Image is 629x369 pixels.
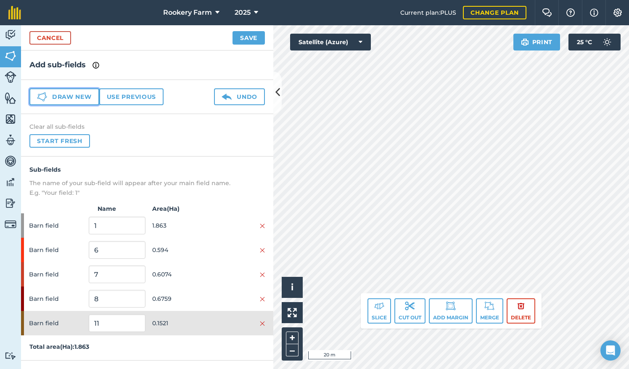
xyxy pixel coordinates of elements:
[29,242,85,258] span: Barn field
[99,88,164,105] button: Use previous
[484,301,494,311] img: svg+xml;base64,PD94bWwgdmVyc2lvbj0iMS4wIiBlbmNvZGluZz0idXRmLTgiPz4KPCEtLSBHZW5lcmF0b3I6IEFkb2JlIE...
[5,197,16,210] img: svg+xml;base64,PD94bWwgdmVyc2lvbj0iMS4wIiBlbmNvZGluZz0idXRmLTgiPz4KPCEtLSBHZW5lcmF0b3I6IEFkb2JlIE...
[290,34,371,50] button: Satellite (Azure)
[5,71,16,83] img: svg+xml;base64,PD94bWwgdmVyc2lvbj0iMS4wIiBlbmNvZGluZz0idXRmLTgiPz4KPCEtLSBHZW5lcmF0b3I6IEFkb2JlIE...
[600,340,621,361] div: Open Intercom Messenger
[29,291,85,307] span: Barn field
[5,155,16,167] img: svg+xml;base64,PD94bWwgdmVyc2lvbj0iMS4wIiBlbmNvZGluZz0idXRmLTgiPz4KPCEtLSBHZW5lcmF0b3I6IEFkb2JlIE...
[5,176,16,188] img: svg+xml;base64,PD94bWwgdmVyc2lvbj0iMS4wIiBlbmNvZGluZz0idXRmLTgiPz4KPCEtLSBHZW5lcmF0b3I6IEFkb2JlIE...
[446,301,456,311] img: svg+xml;base64,PD94bWwgdmVyc2lvbj0iMS4wIiBlbmNvZGluZz0idXRmLTgiPz4KPCEtLSBHZW5lcmF0b3I6IEFkb2JlIE...
[513,34,560,50] button: Print
[163,8,212,18] span: Rookery Farm
[92,60,99,70] img: svg+xml;base64,PHN2ZyB4bWxucz0iaHR0cDovL3d3dy53My5vcmcvMjAwMC9zdmciIHdpZHRoPSIxNyIgaGVpZ2h0PSIxNy...
[590,8,598,18] img: svg+xml;base64,PHN2ZyB4bWxucz0iaHR0cDovL3d3dy53My5vcmcvMjAwMC9zdmciIHdpZHRoPSIxNyIgaGVpZ2h0PSIxNy...
[29,218,85,234] span: Barn field
[291,282,293,292] span: i
[29,343,89,350] strong: Total area ( Ha ): 1.863
[222,92,232,102] img: svg+xml;base64,PD94bWwgdmVyc2lvbj0iMS4wIiBlbmNvZGluZz0idXRmLTgiPz4KPCEtLSBHZW5lcmF0b3I6IEFkb2JlIE...
[5,352,16,360] img: svg+xml;base64,PD94bWwgdmVyc2lvbj0iMS4wIiBlbmNvZGluZz0idXRmLTgiPz4KPCEtLSBHZW5lcmF0b3I6IEFkb2JlIE...
[405,301,415,311] img: svg+xml;base64,PD94bWwgdmVyc2lvbj0iMS4wIiBlbmNvZGluZz0idXRmLTgiPz4KPCEtLSBHZW5lcmF0b3I6IEFkb2JlIE...
[260,296,265,303] img: svg+xml;base64,PHN2ZyB4bWxucz0iaHR0cDovL3d3dy53My5vcmcvMjAwMC9zdmciIHdpZHRoPSIyMiIgaGVpZ2h0PSIzMC...
[260,320,265,327] img: svg+xml;base64,PHN2ZyB4bWxucz0iaHR0cDovL3d3dy53My5vcmcvMjAwMC9zdmciIHdpZHRoPSIyMiIgaGVpZ2h0PSIzMC...
[84,204,147,213] strong: Name
[394,298,425,324] button: Cut out
[260,271,265,278] img: svg+xml;base64,PHN2ZyB4bWxucz0iaHR0cDovL3d3dy53My5vcmcvMjAwMC9zdmciIHdpZHRoPSIyMiIgaGVpZ2h0PSIzMC...
[288,308,297,317] img: Four arrows, one pointing top left, one top right, one bottom right and the last bottom left
[29,266,85,282] span: Barn field
[577,34,592,50] span: 25 ° C
[568,34,621,50] button: 25 °C
[5,92,16,104] img: svg+xml;base64,PHN2ZyB4bWxucz0iaHR0cDovL3d3dy53My5vcmcvMjAwMC9zdmciIHdpZHRoPSI1NiIgaGVpZ2h0PSI2MC...
[566,8,576,17] img: A question mark icon
[29,178,265,188] p: The name of your sub-field will appear after your main field name.
[367,298,391,324] button: Slice
[21,311,273,335] div: Barn field0.1521
[29,59,265,71] h2: Add sub-fields
[8,6,21,19] img: fieldmargin Logo
[521,37,529,47] img: svg+xml;base64,PHN2ZyB4bWxucz0iaHR0cDovL3d3dy53My5vcmcvMjAwMC9zdmciIHdpZHRoPSIxOSIgaGVpZ2h0PSIyNC...
[29,188,265,197] p: E.g. "Your field: 1"
[400,8,456,17] span: Current plan : PLUS
[147,204,273,213] strong: Area ( Ha )
[152,291,209,307] span: 0.6759
[507,298,535,324] button: Delete
[5,218,16,230] img: svg+xml;base64,PD94bWwgdmVyc2lvbj0iMS4wIiBlbmNvZGluZz0idXRmLTgiPz4KPCEtLSBHZW5lcmF0b3I6IEFkb2JlIE...
[286,344,299,356] button: –
[463,6,526,19] a: Change plan
[233,31,265,45] button: Save
[286,332,299,344] button: +
[282,277,303,298] button: i
[21,213,273,238] div: Barn field1.863
[29,165,265,174] h4: Sub-fields
[260,223,265,229] img: svg+xml;base64,PHN2ZyB4bWxucz0iaHR0cDovL3d3dy53My5vcmcvMjAwMC9zdmciIHdpZHRoPSIyMiIgaGVpZ2h0PSIzMC...
[235,8,251,18] span: 2025
[29,315,85,331] span: Barn field
[29,134,90,148] button: Start fresh
[29,88,99,105] button: Draw new
[517,301,525,311] img: svg+xml;base64,PHN2ZyB4bWxucz0iaHR0cDovL3d3dy53My5vcmcvMjAwMC9zdmciIHdpZHRoPSIxOCIgaGVpZ2h0PSIyNC...
[152,315,209,331] span: 0.1521
[29,122,265,131] h4: Clear all sub-fields
[476,298,503,324] button: Merge
[542,8,552,17] img: Two speech bubbles overlapping with the left bubble in the forefront
[5,134,16,146] img: svg+xml;base64,PD94bWwgdmVyc2lvbj0iMS4wIiBlbmNvZGluZz0idXRmLTgiPz4KPCEtLSBHZW5lcmF0b3I6IEFkb2JlIE...
[5,29,16,41] img: svg+xml;base64,PD94bWwgdmVyc2lvbj0iMS4wIiBlbmNvZGluZz0idXRmLTgiPz4KPCEtLSBHZW5lcmF0b3I6IEFkb2JlIE...
[29,31,71,45] a: Cancel
[21,238,273,262] div: Barn field0.594
[5,50,16,62] img: svg+xml;base64,PHN2ZyB4bWxucz0iaHR0cDovL3d3dy53My5vcmcvMjAwMC9zdmciIHdpZHRoPSI1NiIgaGVpZ2h0PSI2MC...
[214,88,265,105] button: Undo
[374,301,384,311] img: svg+xml;base64,PD94bWwgdmVyc2lvbj0iMS4wIiBlbmNvZGluZz0idXRmLTgiPz4KPCEtLSBHZW5lcmF0b3I6IEFkb2JlIE...
[613,8,623,17] img: A cog icon
[152,242,209,258] span: 0.594
[21,262,273,287] div: Barn field0.6074
[599,34,616,50] img: svg+xml;base64,PD94bWwgdmVyc2lvbj0iMS4wIiBlbmNvZGluZz0idXRmLTgiPz4KPCEtLSBHZW5lcmF0b3I6IEFkb2JlIE...
[5,113,16,125] img: svg+xml;base64,PHN2ZyB4bWxucz0iaHR0cDovL3d3dy53My5vcmcvMjAwMC9zdmciIHdpZHRoPSI1NiIgaGVpZ2h0PSI2MC...
[429,298,473,324] button: Add margin
[260,247,265,254] img: svg+xml;base64,PHN2ZyB4bWxucz0iaHR0cDovL3d3dy53My5vcmcvMjAwMC9zdmciIHdpZHRoPSIyMiIgaGVpZ2h0PSIzMC...
[152,266,209,282] span: 0.6074
[21,287,273,311] div: Barn field0.6759
[152,218,209,234] span: 1.863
